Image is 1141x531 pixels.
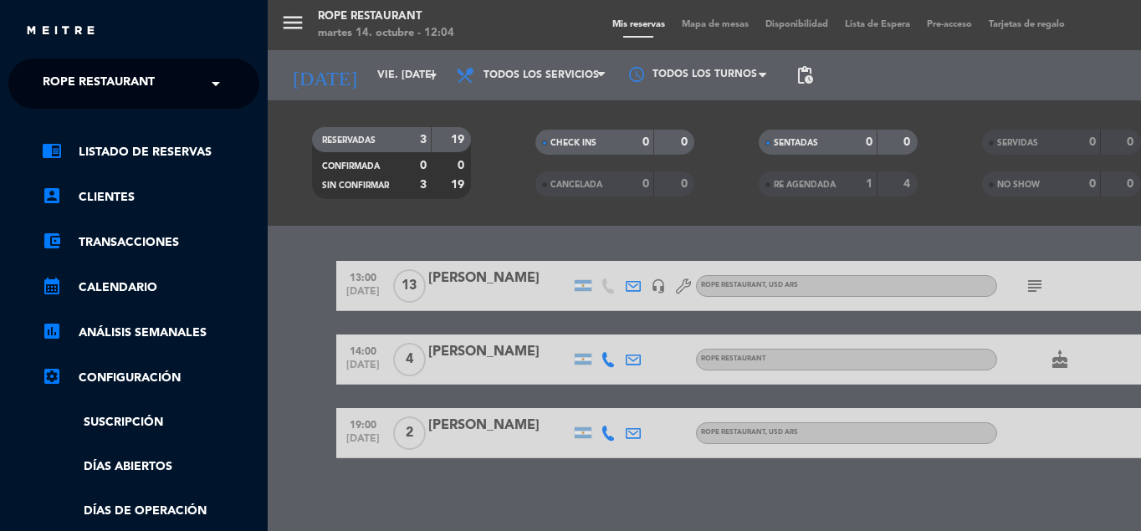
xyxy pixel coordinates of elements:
i: calendar_month [42,276,62,296]
i: account_box [42,186,62,206]
a: account_balance_walletTransacciones [42,232,259,253]
a: Días de Operación [42,502,259,521]
a: account_boxClientes [42,187,259,207]
a: Suscripción [42,413,259,432]
a: chrome_reader_modeListado de Reservas [42,142,259,162]
a: assessmentANÁLISIS SEMANALES [42,323,259,343]
i: settings_applications [42,366,62,386]
span: Rope restaurant [43,66,155,101]
i: assessment [42,321,62,341]
a: Configuración [42,368,259,388]
a: calendar_monthCalendario [42,278,259,298]
i: account_balance_wallet [42,231,62,251]
img: MEITRE [25,25,96,38]
a: Días abiertos [42,457,259,477]
i: chrome_reader_mode [42,140,62,161]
